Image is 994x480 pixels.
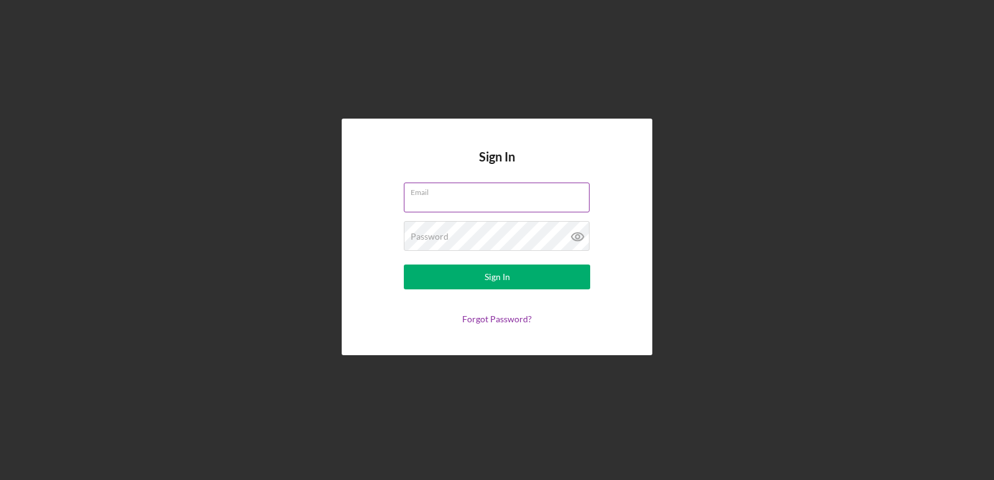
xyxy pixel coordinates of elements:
label: Password [411,232,449,242]
h4: Sign In [479,150,515,183]
div: Sign In [485,265,510,289]
label: Email [411,183,590,197]
button: Sign In [404,265,590,289]
a: Forgot Password? [462,314,532,324]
